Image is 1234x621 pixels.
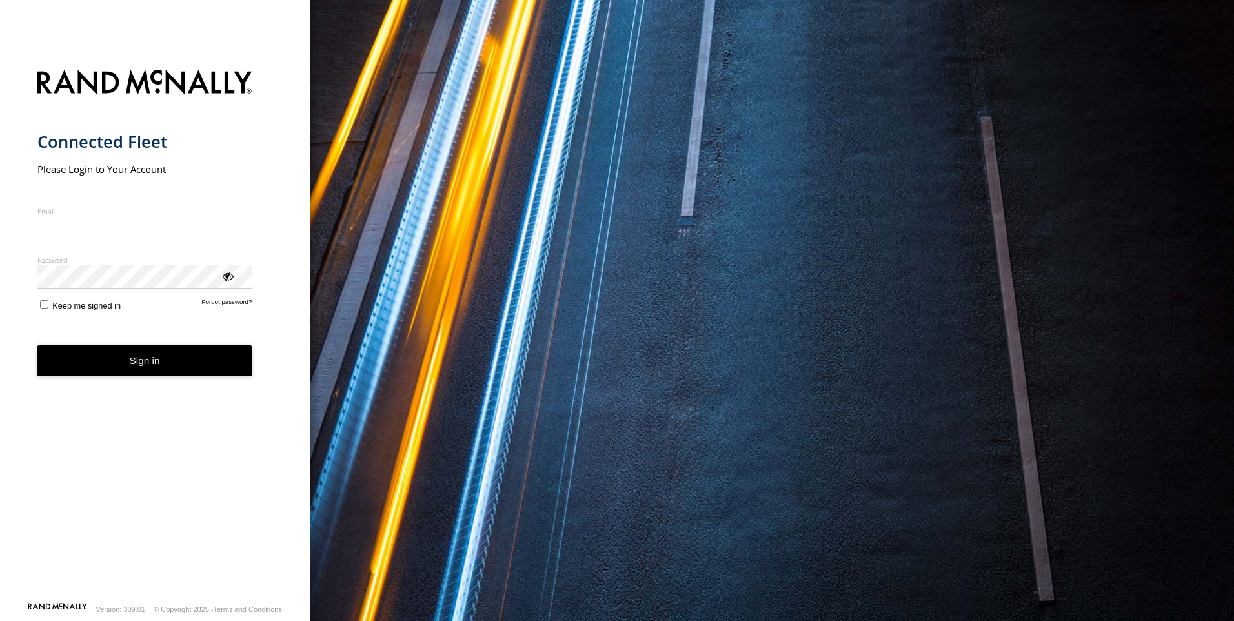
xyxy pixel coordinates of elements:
[37,207,252,216] label: Email
[28,603,87,616] a: Visit our Website
[202,298,252,310] a: Forgot password?
[96,606,145,613] div: Version: 309.01
[37,67,252,100] img: Rand McNally
[154,606,282,613] div: © Copyright 2025 -
[214,606,282,613] a: Terms and Conditions
[37,345,252,377] button: Sign in
[37,163,252,176] h2: Please Login to Your Account
[40,300,48,309] input: Keep me signed in
[221,269,234,282] div: ViewPassword
[37,131,252,152] h1: Connected Fleet
[37,255,252,265] label: Password
[52,301,121,310] span: Keep me signed in
[37,62,273,602] form: main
